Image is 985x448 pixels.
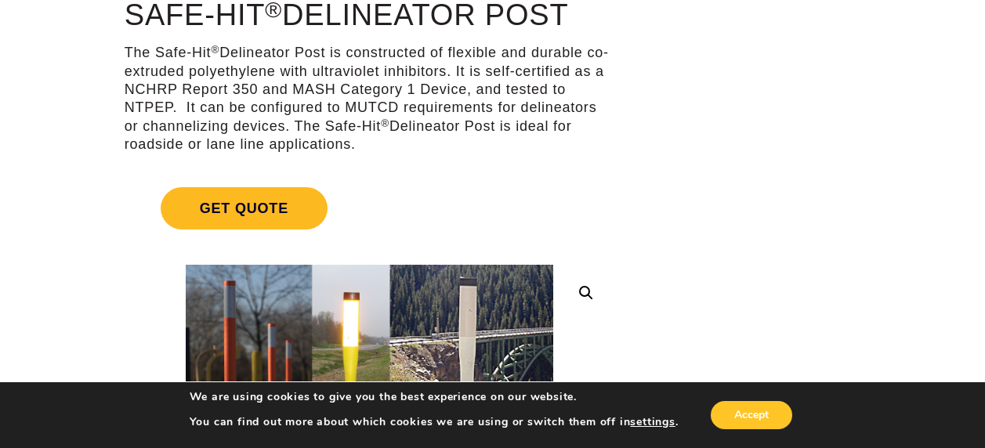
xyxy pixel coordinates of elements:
p: The Safe-Hit Delineator Post is constructed of flexible and durable co-extruded polyethylene with... [125,44,614,154]
span: Get Quote [161,187,328,229]
p: You can find out more about which cookies we are using or switch them off in . [190,415,679,429]
button: Accept [711,401,792,429]
p: We are using cookies to give you the best experience on our website. [190,390,679,404]
button: settings [630,415,675,429]
sup: ® [381,117,389,129]
a: Get Quote [125,168,614,248]
sup: ® [211,44,219,56]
